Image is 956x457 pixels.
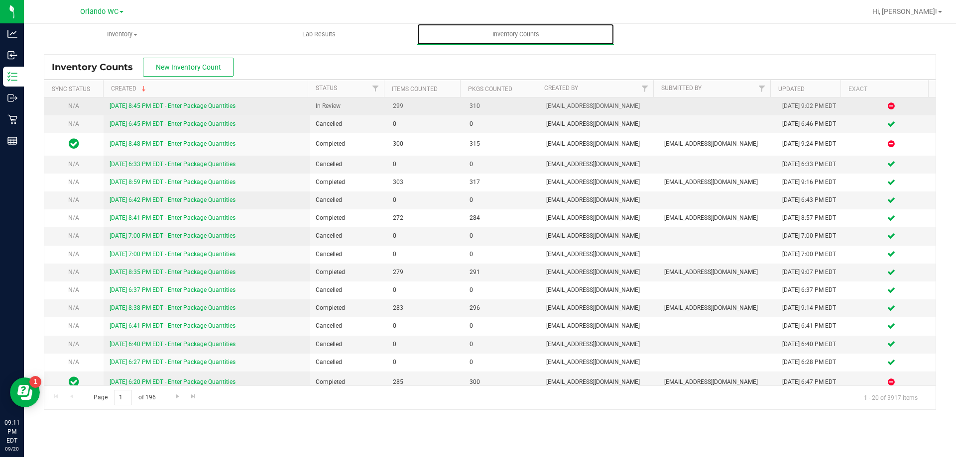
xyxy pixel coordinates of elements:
span: [EMAIL_ADDRESS][DOMAIN_NAME] [546,285,652,295]
span: 315 [470,139,534,149]
span: 0 [393,160,458,169]
a: [DATE] 6:37 PM EDT - Enter Package Quantities [110,286,236,293]
p: 09/20 [4,445,19,453]
span: 0 [470,250,534,259]
a: Status [316,85,337,91]
div: [DATE] 9:02 PM EDT [782,101,841,111]
span: N/A [68,251,79,258]
span: [EMAIL_ADDRESS][DOMAIN_NAME] [664,178,770,187]
span: 0 [470,160,534,169]
span: 310 [470,101,534,111]
span: [EMAIL_ADDRESS][DOMAIN_NAME] [546,321,652,331]
div: [DATE] 7:00 PM EDT [782,250,841,259]
span: 296 [470,303,534,313]
inline-svg: Reports [7,136,17,146]
a: Filter [636,80,653,97]
span: In Sync [69,375,79,389]
span: 0 [393,321,458,331]
span: N/A [68,322,79,329]
span: 0 [393,231,458,241]
span: 0 [470,285,534,295]
div: [DATE] 6:28 PM EDT [782,358,841,367]
span: [EMAIL_ADDRESS][DOMAIN_NAME] [546,213,652,223]
span: 0 [470,321,534,331]
span: [EMAIL_ADDRESS][DOMAIN_NAME] [664,377,770,387]
span: Cancelled [316,340,380,349]
a: [DATE] 6:42 PM EDT - Enter Package Quantities [110,196,236,203]
span: Cancelled [316,231,380,241]
a: Filter [753,80,770,97]
span: 0 [470,358,534,367]
span: 279 [393,268,458,277]
span: Page of 196 [85,390,164,405]
div: [DATE] 9:16 PM EDT [782,178,841,187]
span: 0 [393,285,458,295]
span: Cancelled [316,358,380,367]
a: Created [111,85,148,92]
span: N/A [68,179,79,185]
inline-svg: Retail [7,114,17,124]
span: 300 [393,139,458,149]
span: N/A [68,341,79,348]
span: [EMAIL_ADDRESS][DOMAIN_NAME] [546,377,652,387]
span: [EMAIL_ADDRESS][DOMAIN_NAME] [546,340,652,349]
div: [DATE] 9:07 PM EDT [782,268,841,277]
span: N/A [68,359,79,366]
span: Inventory Counts [479,30,553,39]
span: Completed [316,178,380,187]
a: Go to the next page [170,390,185,403]
span: Inventory [24,30,220,39]
span: [EMAIL_ADDRESS][DOMAIN_NAME] [546,119,652,129]
span: Lab Results [289,30,349,39]
span: [EMAIL_ADDRESS][DOMAIN_NAME] [546,231,652,241]
span: 0 [470,340,534,349]
span: [EMAIL_ADDRESS][DOMAIN_NAME] [546,178,652,187]
span: N/A [68,286,79,293]
span: [EMAIL_ADDRESS][DOMAIN_NAME] [546,358,652,367]
span: Cancelled [316,119,380,129]
a: Inventory [24,24,221,45]
span: Inventory Counts [52,62,143,73]
div: [DATE] 6:37 PM EDT [782,285,841,295]
div: [DATE] 6:33 PM EDT [782,160,841,169]
span: Completed [316,303,380,313]
a: Items Counted [392,86,438,92]
span: [EMAIL_ADDRESS][DOMAIN_NAME] [664,268,770,277]
span: N/A [68,269,79,275]
span: Cancelled [316,195,380,205]
th: Exact [840,80,928,97]
a: [DATE] 7:00 PM EDT - Enter Package Quantities [110,251,236,258]
a: Filter [367,80,384,97]
span: Completed [316,268,380,277]
span: 0 [470,119,534,129]
inline-svg: Inbound [7,50,17,60]
div: [DATE] 9:14 PM EDT [782,303,841,313]
inline-svg: Outbound [7,93,17,103]
span: [EMAIL_ADDRESS][DOMAIN_NAME] [546,250,652,259]
span: Cancelled [316,250,380,259]
iframe: Resource center [10,377,40,407]
span: 303 [393,178,458,187]
span: New Inventory Count [156,63,221,71]
span: N/A [68,232,79,239]
a: Lab Results [221,24,417,45]
a: [DATE] 8:48 PM EDT - Enter Package Quantities [110,140,236,147]
a: Submitted By [661,85,702,91]
span: In Review [316,101,380,111]
a: [DATE] 8:45 PM EDT - Enter Package Quantities [110,102,236,109]
button: New Inventory Count [143,58,234,77]
span: [EMAIL_ADDRESS][DOMAIN_NAME] [664,213,770,223]
span: [EMAIL_ADDRESS][DOMAIN_NAME] [664,303,770,313]
span: 300 [470,377,534,387]
a: [DATE] 6:40 PM EDT - Enter Package Quantities [110,341,236,348]
span: 0 [470,231,534,241]
span: 1 - 20 of 3917 items [856,390,926,405]
div: [DATE] 6:43 PM EDT [782,195,841,205]
span: N/A [68,120,79,127]
a: [DATE] 8:35 PM EDT - Enter Package Quantities [110,269,236,275]
inline-svg: Inventory [7,72,17,82]
span: 0 [393,119,458,129]
div: [DATE] 7:00 PM EDT [782,231,841,241]
p: 09:11 PM EDT [4,418,19,445]
div: [DATE] 6:40 PM EDT [782,340,841,349]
